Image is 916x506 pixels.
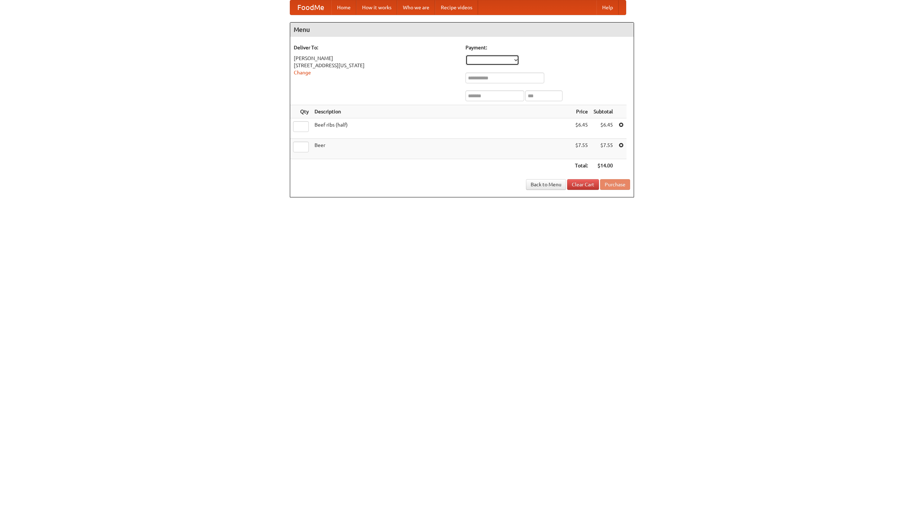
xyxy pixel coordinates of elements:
[526,179,566,190] a: Back to Menu
[591,139,616,159] td: $7.55
[294,70,311,75] a: Change
[572,159,591,172] th: Total:
[294,44,458,51] h5: Deliver To:
[331,0,356,15] a: Home
[572,118,591,139] td: $6.45
[435,0,478,15] a: Recipe videos
[572,105,591,118] th: Price
[600,179,630,190] button: Purchase
[312,118,572,139] td: Beef ribs (half)
[591,118,616,139] td: $6.45
[572,139,591,159] td: $7.55
[290,23,634,37] h4: Menu
[591,159,616,172] th: $14.00
[294,55,458,62] div: [PERSON_NAME]
[290,0,331,15] a: FoodMe
[596,0,619,15] a: Help
[290,105,312,118] th: Qty
[591,105,616,118] th: Subtotal
[294,62,458,69] div: [STREET_ADDRESS][US_STATE]
[567,179,599,190] a: Clear Cart
[356,0,397,15] a: How it works
[312,139,572,159] td: Beer
[466,44,630,51] h5: Payment:
[312,105,572,118] th: Description
[397,0,435,15] a: Who we are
